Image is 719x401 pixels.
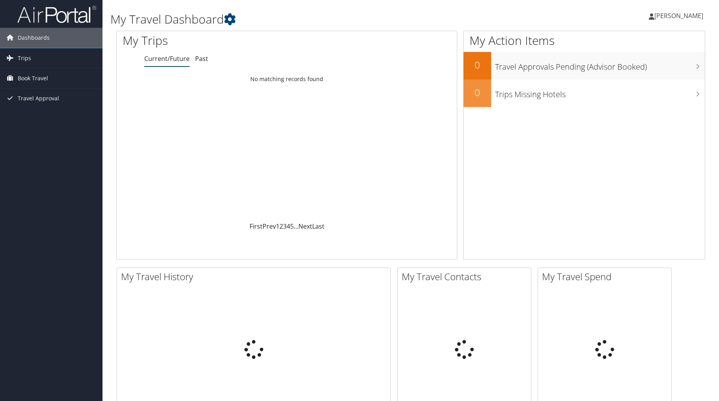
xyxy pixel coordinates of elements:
a: 4 [287,222,290,231]
span: Dashboards [18,28,50,48]
td: No matching records found [117,72,457,86]
a: 3 [283,222,287,231]
span: Book Travel [18,68,48,88]
a: Prev [263,222,276,231]
a: 1 [276,222,279,231]
a: Next [298,222,312,231]
h1: My Action Items [464,32,705,49]
a: 0Travel Approvals Pending (Advisor Booked) [464,52,705,79]
h2: 0 [464,86,491,99]
h3: Travel Approvals Pending (Advisor Booked) [495,57,705,72]
a: First [250,222,263,231]
span: Trips [18,48,31,68]
a: [PERSON_NAME] [649,4,711,28]
a: 2 [279,222,283,231]
span: Travel Approval [18,89,59,108]
a: 5 [290,222,294,231]
h2: 0 [464,58,491,72]
h3: Trips Missing Hotels [495,85,705,100]
h1: My Trips [123,32,309,49]
h2: My Travel Contacts [402,270,531,283]
a: Current/Future [144,54,190,63]
a: Last [312,222,324,231]
h1: My Travel Dashboard [110,11,511,28]
span: … [294,222,298,231]
h2: My Travel History [121,270,390,283]
h2: My Travel Spend [542,270,671,283]
a: 0Trips Missing Hotels [464,79,705,107]
span: [PERSON_NAME] [654,11,703,20]
img: airportal-logo.png [17,5,96,24]
a: Past [195,54,208,63]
